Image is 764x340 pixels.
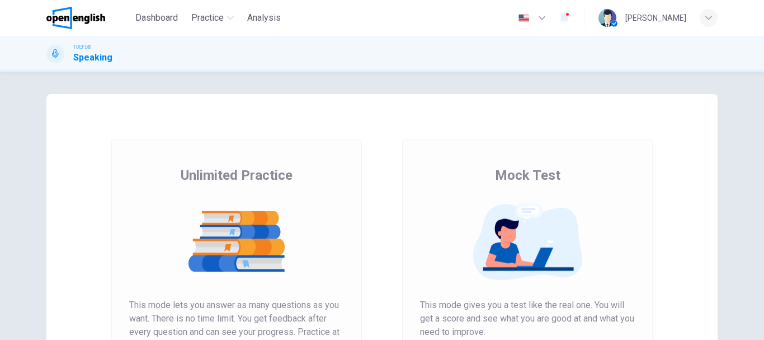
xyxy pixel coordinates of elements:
img: Profile picture [598,9,616,27]
span: Dashboard [135,11,178,25]
button: Practice [187,8,238,28]
span: TOEFL® [73,43,91,51]
img: OpenEnglish logo [46,7,105,29]
button: Analysis [243,8,285,28]
span: Unlimited Practice [181,166,293,184]
span: Analysis [247,11,281,25]
div: [PERSON_NAME] [625,11,686,25]
button: Dashboard [131,8,182,28]
h1: Speaking [73,51,112,64]
a: OpenEnglish logo [46,7,131,29]
span: This mode gives you a test like the real one. You will get a score and see what you are good at a... [420,299,635,339]
span: Practice [191,11,224,25]
span: Mock Test [495,166,560,184]
img: en [517,14,531,22]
